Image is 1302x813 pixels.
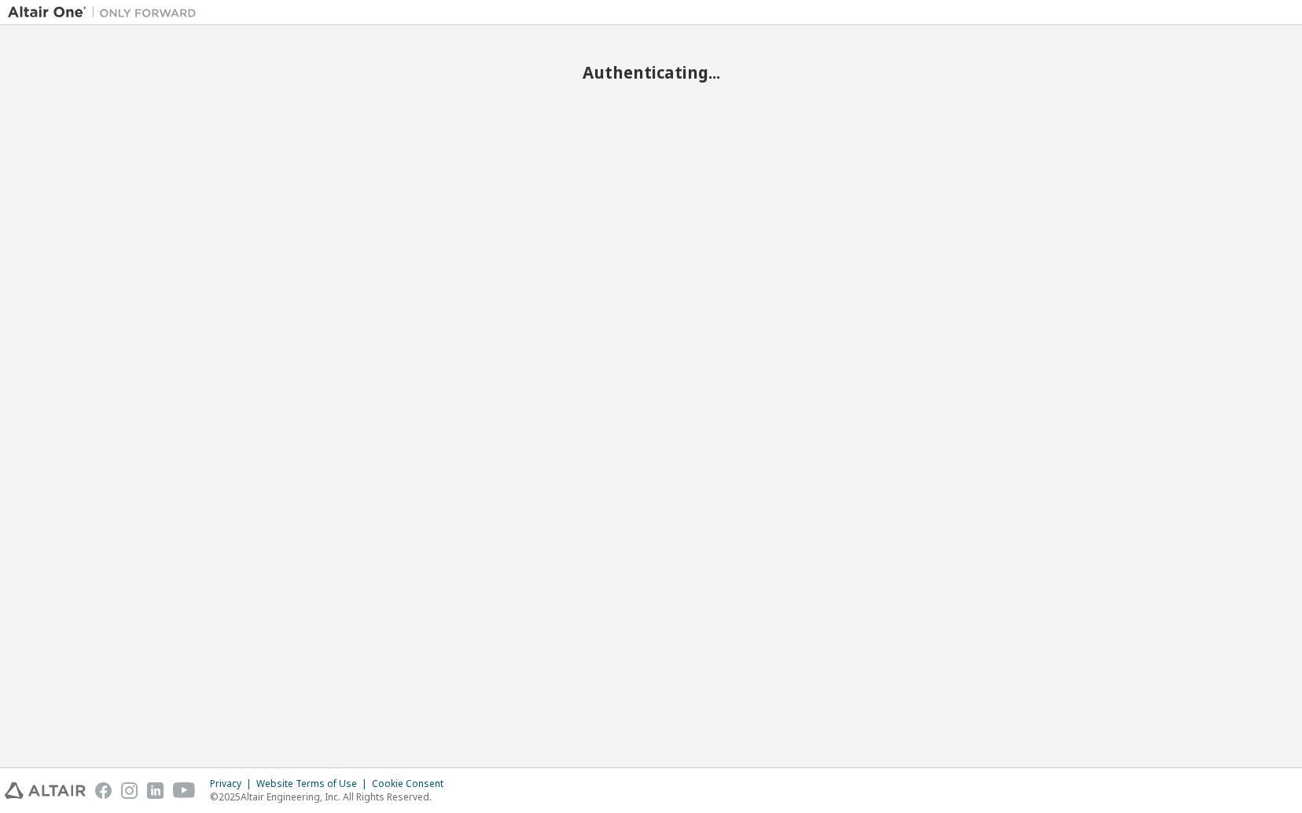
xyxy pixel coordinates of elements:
[147,782,164,799] img: linkedin.svg
[5,782,86,799] img: altair_logo.svg
[8,62,1294,83] h2: Authenticating...
[256,778,372,790] div: Website Terms of Use
[372,778,453,790] div: Cookie Consent
[121,782,138,799] img: instagram.svg
[173,782,196,799] img: youtube.svg
[95,782,112,799] img: facebook.svg
[210,778,256,790] div: Privacy
[210,790,453,804] p: © 2025 Altair Engineering, Inc. All Rights Reserved.
[8,5,204,20] img: Altair One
